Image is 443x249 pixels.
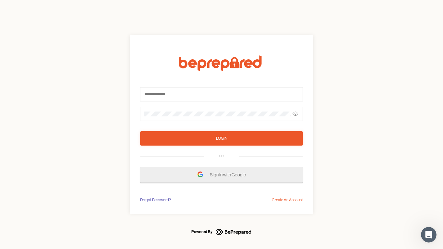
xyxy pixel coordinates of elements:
div: Forgot Password? [140,197,171,203]
div: Login [216,135,227,142]
button: Sign In with Google [140,167,303,183]
span: Sign In with Google [210,169,249,181]
div: OR [219,154,224,159]
iframe: Intercom live chat [421,227,437,243]
div: Powered By [191,228,212,236]
button: Login [140,131,303,146]
div: Create An Account [272,197,303,203]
